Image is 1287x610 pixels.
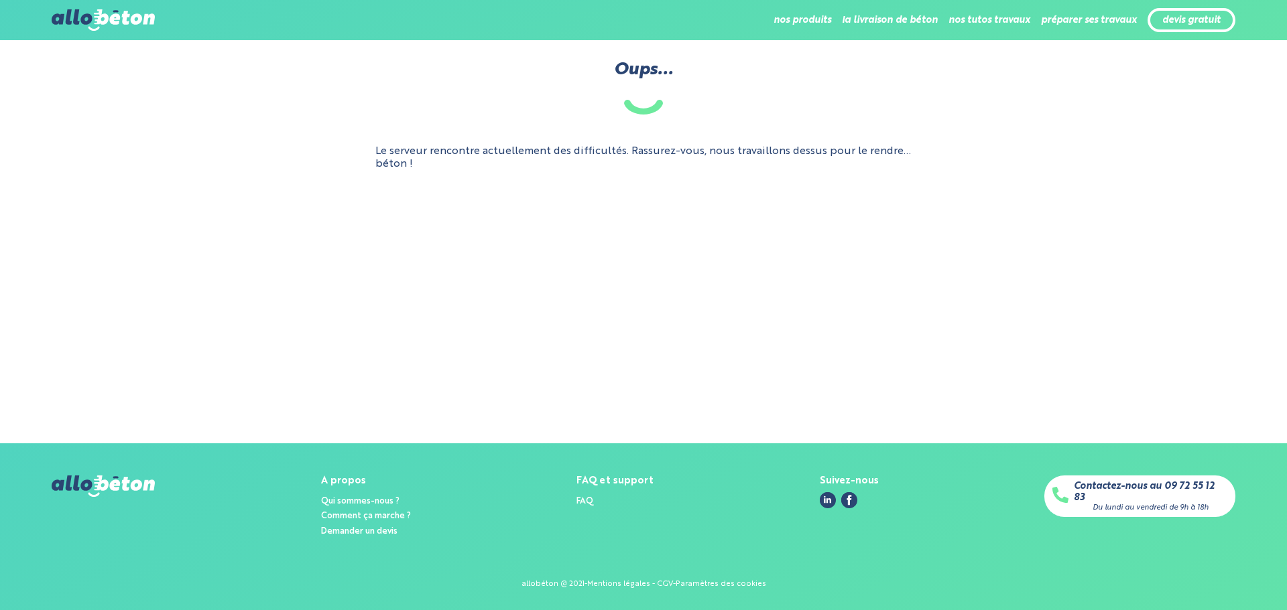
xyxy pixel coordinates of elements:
div: FAQ et support [576,475,654,487]
a: Mentions légales [587,580,650,588]
li: nos tutos travaux [948,4,1030,36]
a: devis gratuit [1162,15,1221,26]
div: Suivez-nous [820,475,879,487]
a: CGV [657,580,673,588]
a: Demander un devis [321,527,397,536]
img: allobéton [52,475,155,497]
li: préparer ses travaux [1041,4,1137,36]
div: - [673,580,676,589]
span: - [652,580,655,588]
a: Contactez-nous au 09 72 55 12 83 [1074,481,1227,503]
p: Le serveur rencontre actuellement des difficultés. Rassurez-vous, nous travaillons dessus pour le... [375,145,912,170]
img: allobéton [52,9,155,31]
div: allobéton @ 2021 [522,580,585,589]
li: la livraison de béton [842,4,938,36]
div: - [585,580,587,589]
iframe: Help widget launcher [1168,558,1272,595]
a: Comment ça marche ? [321,512,411,520]
a: FAQ [576,497,593,506]
div: A propos [321,475,411,487]
div: Du lundi au vendredi de 9h à 18h [1093,504,1209,512]
a: Paramètres des cookies [676,580,766,588]
li: nos produits [774,4,831,36]
a: Qui sommes-nous ? [321,497,400,506]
